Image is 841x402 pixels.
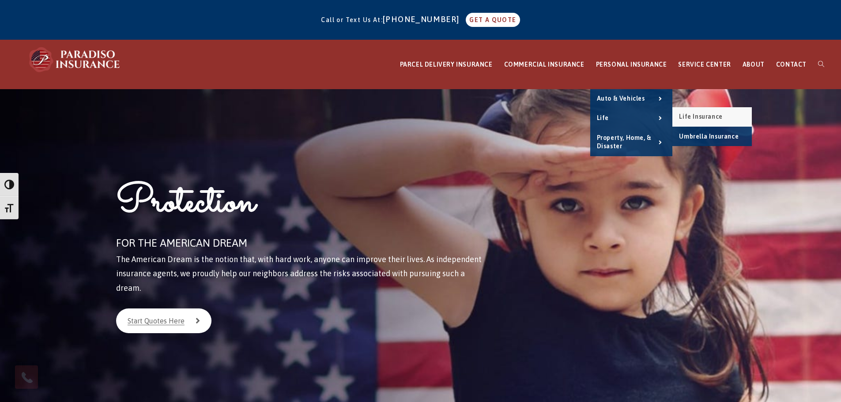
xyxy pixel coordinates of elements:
span: The American Dream is the notion that, with hard work, anyone can improve their lives. As indepen... [116,255,482,293]
span: Umbrella Insurance [679,133,739,140]
span: Life [597,114,609,121]
a: Umbrella Insurance [672,127,752,147]
span: Call or Text Us At: [321,16,383,23]
a: GET A QUOTE [466,13,520,27]
span: Auto & Vehicles [597,95,645,102]
a: Property, Home, & Disaster [590,128,673,156]
a: Auto & Vehicles [590,89,673,109]
a: Start Quotes Here [116,308,211,333]
img: Phone icon [20,370,34,384]
a: COMMERCIAL INSURANCE [498,40,590,89]
a: Life Insurance [672,107,752,127]
span: ABOUT [743,61,765,68]
span: Life Insurance [679,113,722,120]
span: FOR THE AMERICAN DREAM [116,237,247,249]
a: PERSONAL INSURANCE [590,40,673,89]
img: Paradiso Insurance [26,46,124,73]
span: PARCEL DELIVERY INSURANCE [400,61,493,68]
a: ABOUT [737,40,770,89]
a: SERVICE CENTER [672,40,736,89]
a: Life [590,109,673,128]
a: CONTACT [770,40,812,89]
a: PARCEL DELIVERY INSURANCE [394,40,498,89]
h1: Protection [116,177,486,233]
span: CONTACT [776,61,807,68]
span: COMMERCIAL INSURANCE [504,61,585,68]
span: PERSONAL INSURANCE [596,61,667,68]
a: [PHONE_NUMBER] [383,15,464,24]
span: Property, Home, & Disaster [597,134,652,150]
span: SERVICE CENTER [678,61,731,68]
